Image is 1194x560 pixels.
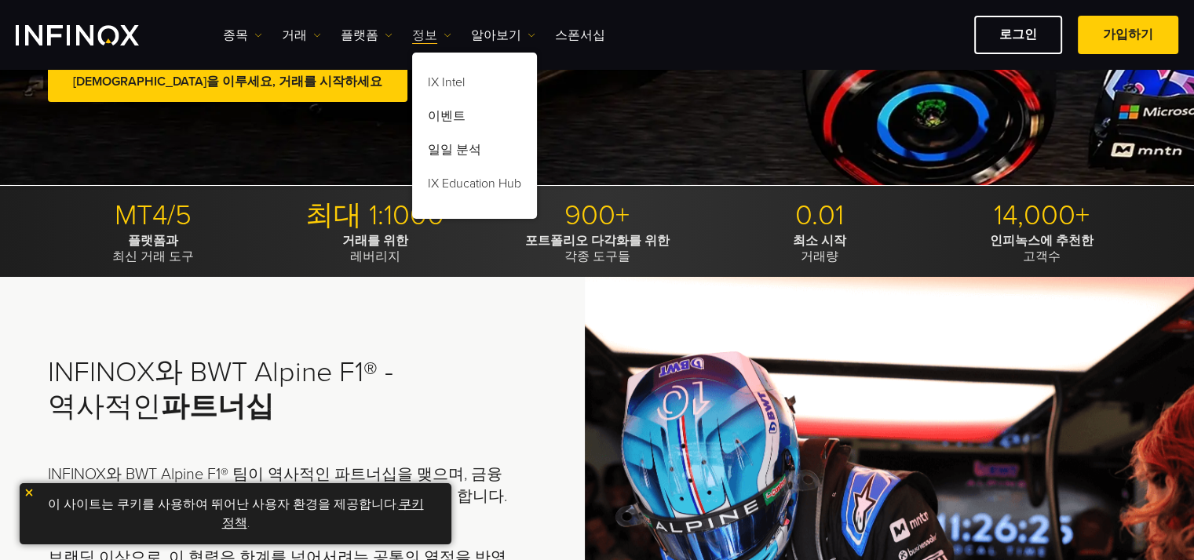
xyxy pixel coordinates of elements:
p: 900+ [492,198,703,233]
p: 레버리지 [270,233,480,264]
p: 이 사이트는 쿠키를 사용하여 뛰어난 사용자 환경을 제공합니다. . [27,491,444,536]
p: MT4/5 [48,198,258,233]
strong: 포트폴리오 다각화를 위한 [525,233,670,249]
p: 각종 도구들 [492,233,703,264]
strong: 최소 시작 [793,233,846,249]
p: 최대 1:1000 [270,198,480,233]
a: 정보 [412,26,451,45]
a: IX Intel [412,68,537,102]
strong: 거래를 위한 [342,233,408,249]
a: 이벤트 [412,102,537,136]
a: INFINOX Logo [16,25,176,45]
p: INFINOX와 BWT Alpine F1® 팀이 역사적인 파트너십을 맺으며, 금융의 업계의 1등 기업과, 포뮬러 1의 스릴감있는 스포츠가 함께 합니다. [48,464,509,507]
p: 거래량 [714,233,925,264]
a: 로그인 [974,16,1062,54]
a: 스폰서십 [555,26,605,45]
a: 일일 분석 [412,136,537,169]
strong: 플랫폼과 [128,233,178,249]
p: 최신 거래 도구 [48,233,258,264]
a: [DEMOGRAPHIC_DATA]을 이루세요, 거래를 시작하세요 [48,63,407,101]
p: 고객수 [937,233,1147,264]
a: IX Education Hub [412,169,537,203]
strong: 인피녹스에 추천한 [990,233,1094,249]
a: 종목 [223,26,262,45]
a: 플랫폼 [341,26,393,45]
a: 거래 [282,26,321,45]
a: 가입하기 [1078,16,1178,54]
p: 14,000+ [937,198,1147,233]
h2: INFINOX와 BWT Alpine F1® - 역사적인 [48,355,401,424]
strong: 파트너십 [161,390,274,424]
img: yellow close icon [24,487,35,498]
a: 알아보기 [471,26,535,45]
p: 0.01 [714,198,925,233]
